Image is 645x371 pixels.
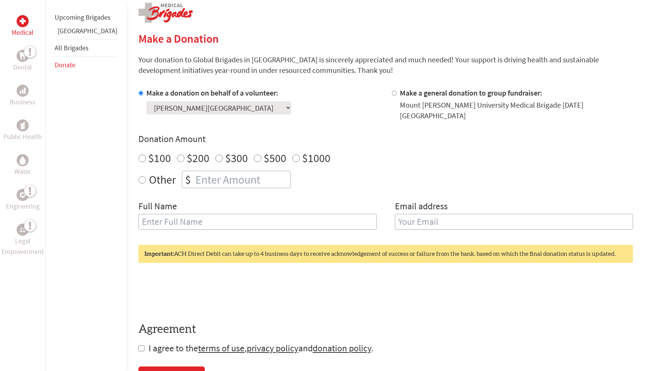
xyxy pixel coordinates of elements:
h4: Agreement [138,323,633,336]
a: DentalDental [13,50,32,73]
img: Water [20,156,26,164]
a: BusinessBusiness [10,85,35,107]
a: Public HealthPublic Health [3,119,42,142]
img: Business [20,88,26,94]
div: Water [17,154,29,166]
h2: Make a Donation [138,32,633,45]
label: Make a donation on behalf of a volunteer: [146,88,278,97]
div: Public Health [17,119,29,131]
p: Medical [12,27,34,38]
a: Upcoming Brigades [55,13,111,22]
div: Dental [17,50,29,62]
img: Medical [20,18,26,24]
div: Engineering [17,189,29,201]
a: donation policy [313,342,371,354]
span: I agree to the , and . [149,342,373,354]
label: Full Name [138,200,177,214]
img: Public Health [20,122,26,129]
label: $1000 [302,151,330,165]
label: $300 [225,151,248,165]
label: $200 [187,151,209,165]
a: [GEOGRAPHIC_DATA] [58,26,117,35]
li: Upcoming Brigades [55,9,117,26]
p: Engineering [6,201,40,212]
p: Legal Empowerment [2,236,44,257]
input: Your Email [395,214,633,230]
strong: Important: [144,251,174,257]
a: All Brigades [55,43,89,52]
label: $100 [148,151,171,165]
label: Email address [395,200,448,214]
li: All Brigades [55,39,117,57]
div: Business [17,85,29,97]
iframe: reCAPTCHA [138,278,253,308]
a: privacy policy [247,342,298,354]
a: Legal EmpowermentLegal Empowerment [2,224,44,257]
img: Dental [20,52,26,59]
input: Enter Full Name [138,214,377,230]
div: Mount [PERSON_NAME] University Medical Brigade [DATE] [GEOGRAPHIC_DATA] [400,100,633,121]
p: Business [10,97,35,107]
img: logo-medical.png [138,3,193,23]
img: Legal Empowerment [20,227,26,232]
p: Your donation to Global Brigades in [GEOGRAPHIC_DATA] is sincerely appreciated and much needed! Y... [138,54,633,76]
div: Medical [17,15,29,27]
li: Guatemala [55,26,117,39]
label: Make a general donation to group fundraiser: [400,88,542,97]
input: Enter Amount [194,171,290,188]
div: Legal Empowerment [17,224,29,236]
div: $ [182,171,194,188]
a: WaterWater [14,154,31,177]
a: Donate [55,60,75,69]
a: terms of use [198,342,244,354]
label: Other [149,171,176,188]
img: Engineering [20,192,26,198]
li: Donate [55,57,117,73]
p: Public Health [3,131,42,142]
p: Dental [13,62,32,73]
h4: Donation Amount [138,133,633,145]
label: $500 [264,151,286,165]
div: ACH Direct Debit can take up to 4 business days to receive acknowledgement of success or failure ... [138,245,633,263]
a: EngineeringEngineering [6,189,40,212]
a: MedicalMedical [12,15,34,38]
p: Water [14,166,31,177]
